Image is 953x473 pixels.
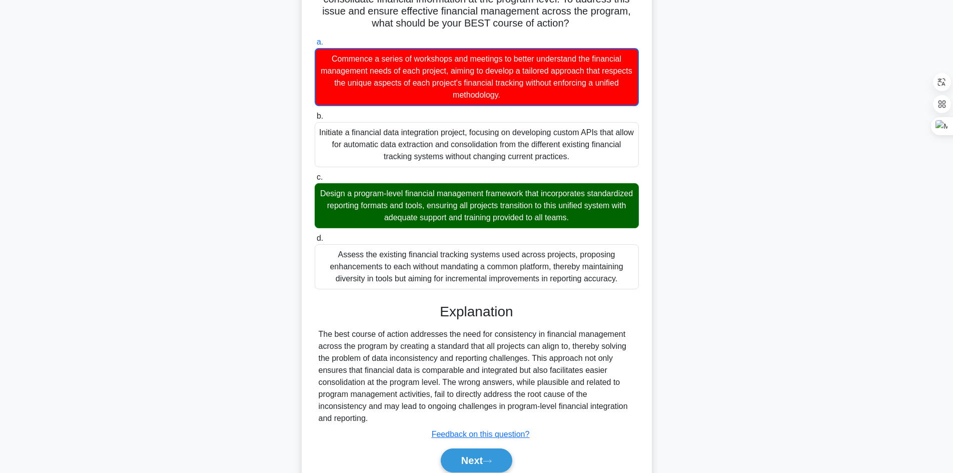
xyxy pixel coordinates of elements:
[315,183,639,228] div: Design a program-level financial management framework that incorporates standardized reporting fo...
[319,328,635,424] div: The best course of action addresses the need for consistency in financial management across the p...
[315,122,639,167] div: Initiate a financial data integration project, focusing on developing custom APIs that allow for ...
[317,112,323,120] span: b.
[317,173,323,181] span: c.
[317,234,323,242] span: d.
[317,38,323,46] span: a.
[315,48,639,106] div: Commence a series of workshops and meetings to better understand the financial management needs o...
[432,430,530,438] a: Feedback on this question?
[321,303,633,320] h3: Explanation
[441,448,512,472] button: Next
[315,244,639,289] div: Assess the existing financial tracking systems used across projects, proposing enhancements to ea...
